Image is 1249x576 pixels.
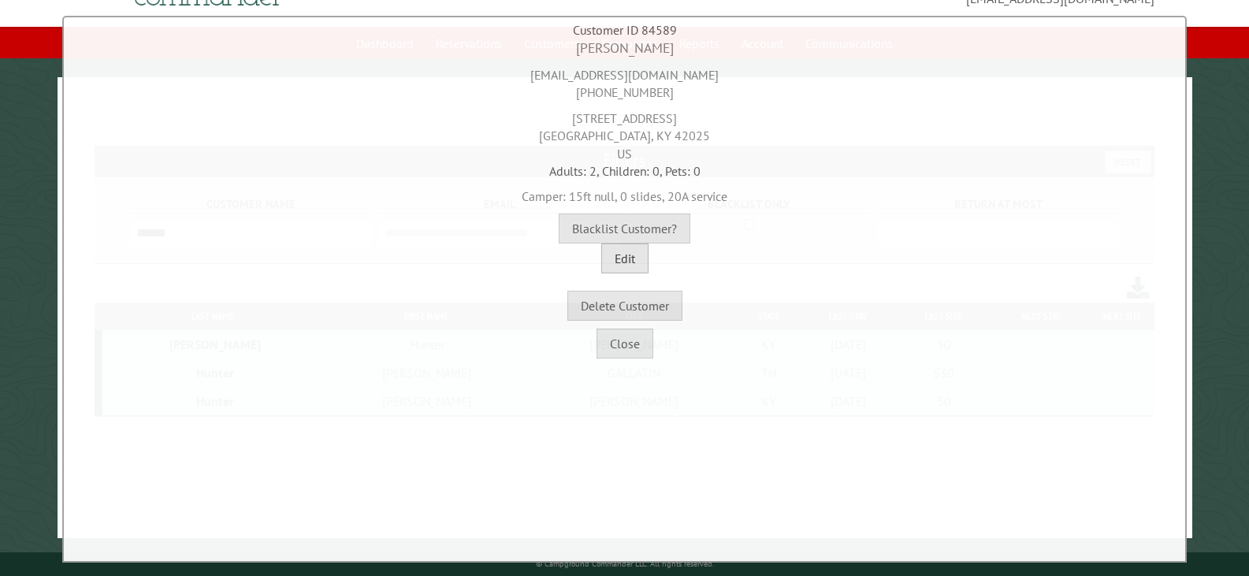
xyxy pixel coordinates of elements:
[68,39,1181,58] div: [PERSON_NAME]
[597,329,653,359] button: Close
[68,162,1181,180] div: Adults: 2, Children: 0, Pets: 0
[559,214,690,243] button: Blacklist Customer?
[567,291,682,321] button: Delete Customer
[68,21,1181,39] div: Customer ID 84589
[68,102,1181,162] div: [STREET_ADDRESS] [GEOGRAPHIC_DATA], KY 42025 US
[68,58,1181,102] div: [EMAIL_ADDRESS][DOMAIN_NAME] [PHONE_NUMBER]
[601,243,649,273] button: Edit
[68,180,1181,205] div: Camper: 15ft null, 0 slides, 20A service
[536,559,714,569] small: © Campground Commander LLC. All rights reserved.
